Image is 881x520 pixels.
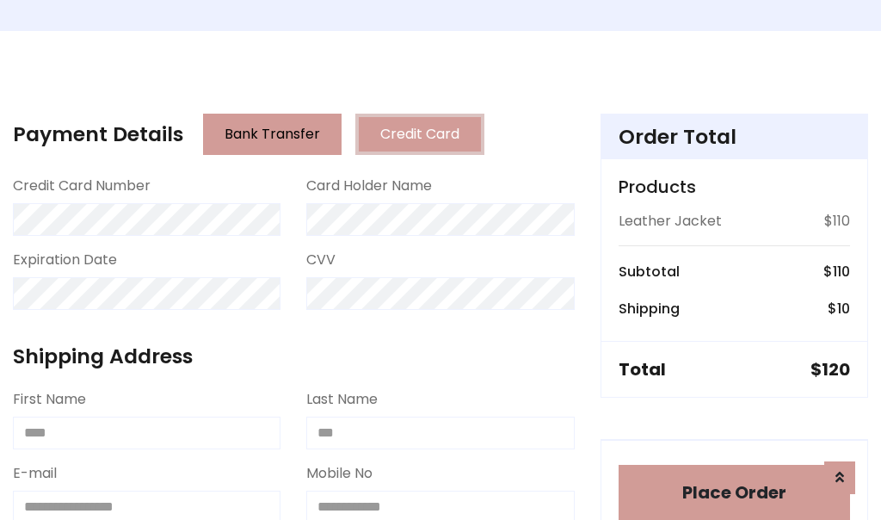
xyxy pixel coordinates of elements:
span: 110 [833,262,850,282]
span: 10 [837,299,850,319]
span: 120 [822,357,850,381]
button: Bank Transfer [203,114,342,155]
label: First Name [13,389,86,410]
label: Last Name [306,389,378,410]
h4: Shipping Address [13,344,575,368]
h6: $ [828,300,850,317]
label: Expiration Date [13,250,117,270]
h4: Order Total [619,125,850,149]
h6: $ [823,263,850,280]
h4: Payment Details [13,122,183,146]
label: E-mail [13,463,57,484]
h5: $ [810,359,850,380]
label: Credit Card Number [13,176,151,196]
label: Card Holder Name [306,176,432,196]
h6: Subtotal [619,263,680,280]
button: Credit Card [355,114,484,155]
label: CVV [306,250,336,270]
button: Place Order [619,465,850,520]
p: Leather Jacket [619,211,722,232]
h5: Products [619,176,850,197]
h6: Shipping [619,300,680,317]
label: Mobile No [306,463,373,484]
h5: Total [619,359,666,380]
p: $110 [824,211,850,232]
